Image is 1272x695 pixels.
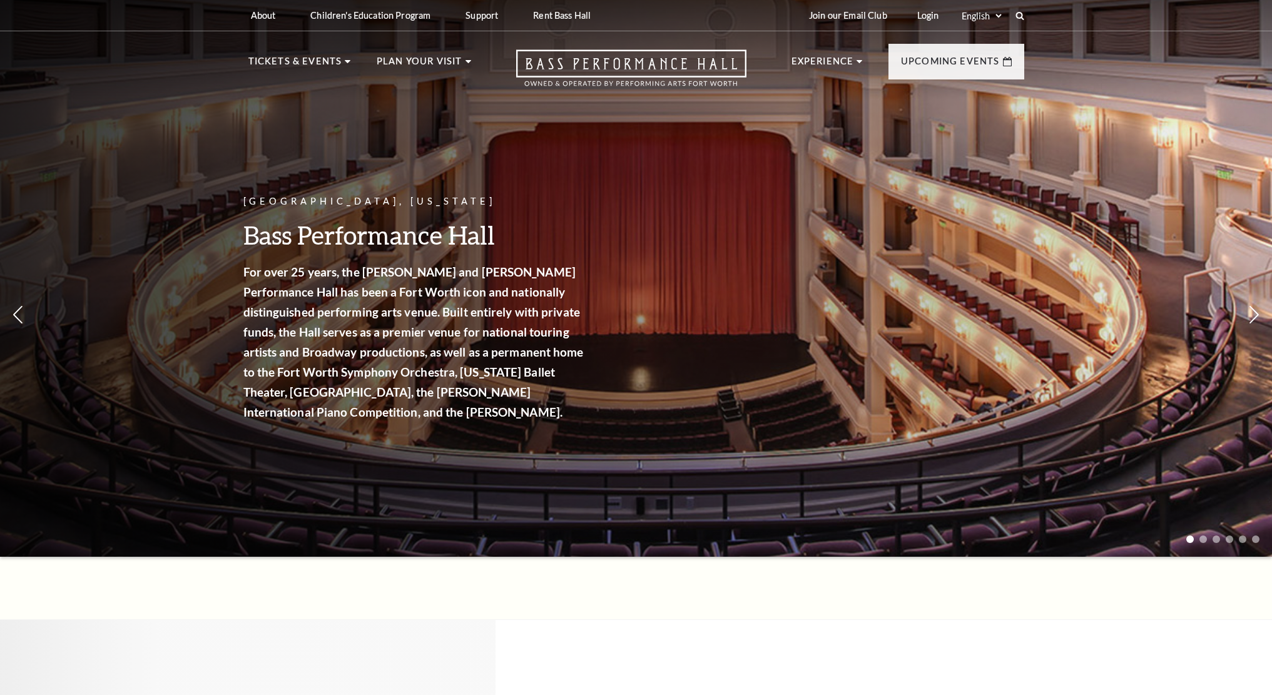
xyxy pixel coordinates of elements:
p: Tickets & Events [248,54,342,76]
select: Select: [959,10,1004,22]
p: Upcoming Events [901,54,1000,76]
p: Rent Bass Hall [533,10,591,21]
p: Plan Your Visit [377,54,462,76]
strong: For over 25 years, the [PERSON_NAME] and [PERSON_NAME] Performance Hall has been a Fort Worth ico... [243,265,584,419]
p: Support [466,10,498,21]
p: Experience [791,54,854,76]
h3: Bass Performance Hall [243,219,588,251]
p: [GEOGRAPHIC_DATA], [US_STATE] [243,194,588,210]
p: About [251,10,276,21]
p: Children's Education Program [310,10,430,21]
